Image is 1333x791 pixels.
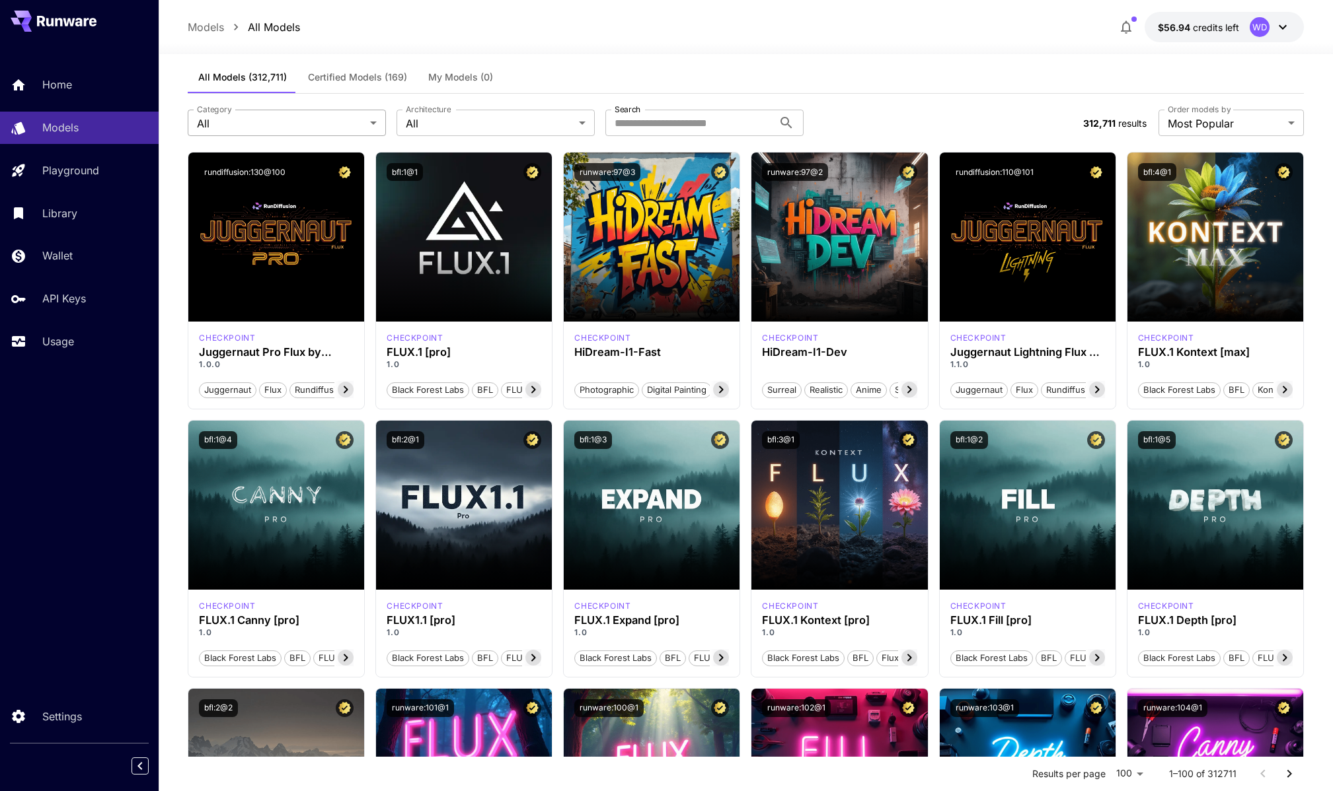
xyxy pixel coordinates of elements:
[1041,381,1103,398] button: rundiffusion
[574,431,612,449] button: bfl:1@3
[314,652,403,665] span: FLUX.1 Canny [pro]
[523,699,541,717] button: Certified Model – Vetted for best performance and includes a commercial license.
[200,652,281,665] span: Black Forest Labs
[762,381,802,398] button: Surreal
[259,381,287,398] button: flux
[1065,649,1140,666] button: FLUX.1 Fill [pro]
[1087,699,1105,717] button: Certified Model – Vetted for best performance and includes a commercial license.
[1032,767,1106,780] p: Results per page
[950,600,1007,612] p: checkpoint
[950,614,1105,627] h3: FLUX.1 Fill [pro]
[199,699,238,717] button: bfl:2@2
[387,600,443,612] p: checkpoint
[1138,614,1293,627] h3: FLUX.1 Depth [pro]
[1138,600,1194,612] p: checkpoint
[642,384,711,397] span: Digital Painting
[1138,381,1221,398] button: Black Forest Labs
[950,649,1033,666] button: Black Forest Labs
[950,163,1039,181] button: rundiffusion:110@101
[950,332,1007,344] p: checkpoint
[615,104,640,115] label: Search
[574,346,729,359] h3: HiDream-I1-Fast
[762,346,917,359] h3: HiDream-I1-Dev
[42,120,79,135] p: Models
[574,381,639,398] button: Photographic
[574,163,640,181] button: runware:97@3
[1111,764,1148,783] div: 100
[199,600,255,612] p: checkpoint
[199,649,282,666] button: Black Forest Labs
[899,163,917,181] button: Certified Model – Vetted for best performance and includes a commercial license.
[847,649,874,666] button: BFL
[1042,384,1102,397] span: rundiffusion
[762,649,845,666] button: Black Forest Labs
[199,163,291,181] button: rundiffusion:130@100
[387,627,541,638] p: 1.0
[387,381,469,398] button: Black Forest Labs
[689,652,782,665] span: FLUX.1 Expand [pro]
[1168,104,1231,115] label: Order models by
[1138,627,1293,638] p: 1.0
[406,116,574,131] span: All
[198,71,287,83] span: All Models (312,711)
[1065,652,1139,665] span: FLUX.1 Fill [pro]
[574,649,657,666] button: Black Forest Labs
[1223,381,1250,398] button: BFL
[762,614,917,627] h3: FLUX.1 Kontext [pro]
[199,600,255,612] div: fluxpro
[950,381,1008,398] button: juggernaut
[199,431,237,449] button: bfl:1@4
[188,19,224,35] p: Models
[660,652,685,665] span: BFL
[188,19,300,35] nav: breadcrumb
[42,205,77,221] p: Library
[1169,767,1237,780] p: 1–100 of 312711
[501,649,566,666] button: FLUX1.1 [pro]
[574,332,630,344] p: checkpoint
[1087,431,1105,449] button: Certified Model – Vetted for best performance and includes a commercial license.
[1138,699,1207,717] button: runware:104@1
[473,384,498,397] span: BFL
[1138,332,1194,344] div: FLUX.1 Kontext [max]
[1224,652,1249,665] span: BFL
[1252,381,1294,398] button: Kontext
[1139,384,1220,397] span: Black Forest Labs
[575,652,656,665] span: Black Forest Labs
[1138,600,1194,612] div: fluxpro
[387,649,469,666] button: Black Forest Labs
[199,346,354,359] h3: Juggernaut Pro Flux by RunDiffusion
[1223,649,1250,666] button: BFL
[42,162,99,178] p: Playground
[1158,20,1239,34] div: $56.9361
[950,600,1007,612] div: fluxpro
[285,652,310,665] span: BFL
[1275,699,1293,717] button: Certified Model – Vetted for best performance and includes a commercial license.
[1138,163,1176,181] button: bfl:4@1
[574,614,729,627] h3: FLUX.1 Expand [pro]
[387,614,541,627] h3: FLUX1.1 [pro]
[950,431,988,449] button: bfl:1@2
[387,699,454,717] button: runware:101@1
[197,104,232,115] label: Category
[689,649,783,666] button: FLUX.1 Expand [pro]
[42,708,82,724] p: Settings
[951,384,1007,397] span: juggernaut
[387,346,541,359] div: FLUX.1 [pro]
[950,332,1007,344] div: FLUX.1 D
[1276,761,1303,787] button: Go to next page
[387,431,424,449] button: bfl:2@1
[950,699,1019,717] button: runware:103@1
[197,116,365,131] span: All
[1087,163,1105,181] button: Certified Model – Vetted for best performance and includes a commercial license.
[1250,17,1270,37] div: WD
[851,381,887,398] button: Anime
[260,384,286,397] span: flux
[1011,384,1038,397] span: flux
[248,19,300,35] p: All Models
